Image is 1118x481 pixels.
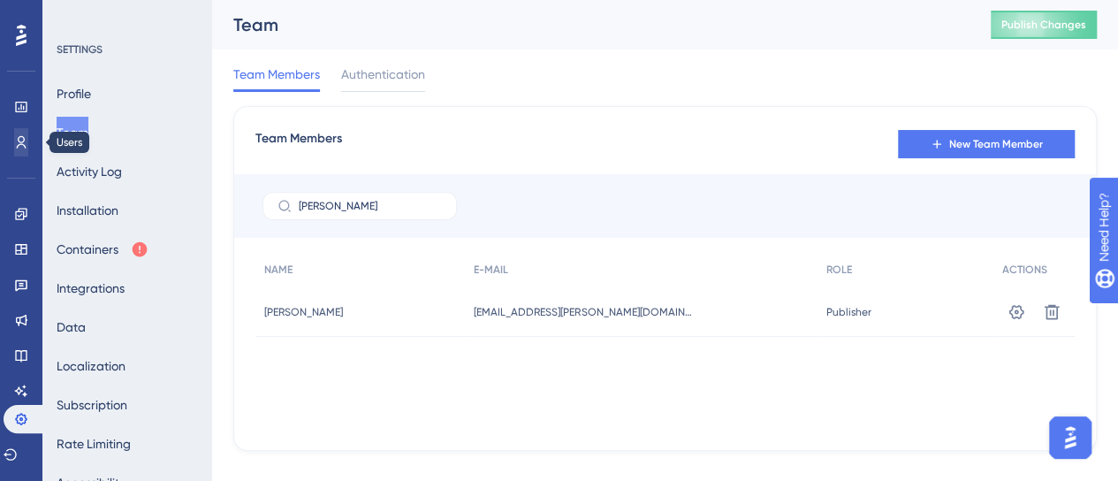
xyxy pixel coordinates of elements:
span: New Team Member [949,137,1043,151]
button: Localization [57,350,125,382]
button: Publish Changes [991,11,1097,39]
button: Installation [57,195,118,226]
span: ACTIONS [1002,263,1047,277]
button: New Team Member [898,130,1075,158]
span: Authentication [341,64,425,85]
button: Profile [57,78,91,110]
span: Publisher [826,305,871,319]
span: Team Members [233,64,320,85]
span: [PERSON_NAME] [264,305,343,319]
span: Publish Changes [1001,18,1086,32]
button: Integrations [57,272,125,304]
span: E-MAIL [474,263,508,277]
button: Activity Log [57,156,122,187]
button: Containers [57,233,148,265]
button: Rate Limiting [57,428,131,460]
span: Team Members [255,128,342,160]
span: NAME [264,263,293,277]
button: Data [57,311,86,343]
div: SETTINGS [57,42,200,57]
button: Team [57,117,88,149]
div: Team [233,12,947,37]
span: [EMAIL_ADDRESS][PERSON_NAME][DOMAIN_NAME] [474,305,695,319]
iframe: UserGuiding AI Assistant Launcher [1044,411,1097,464]
span: ROLE [826,263,852,277]
button: Subscription [57,389,127,421]
span: Need Help? [42,4,110,26]
input: Search [299,200,442,212]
